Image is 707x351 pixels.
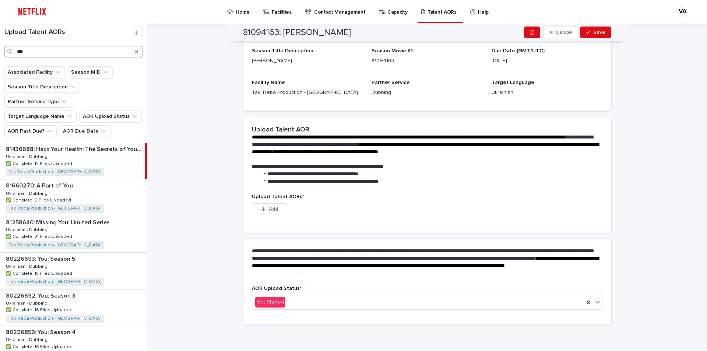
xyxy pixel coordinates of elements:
[543,27,578,38] button: Cancel
[6,233,74,239] p: ✅ Complete: 21 Files Uploaded
[492,48,545,53] span: Due Date (GMT/UTC)
[4,46,143,57] input: Search
[372,80,410,85] span: Partner Service
[80,110,142,122] button: AOR Upload Status
[372,48,413,53] span: Season Movie ID
[6,226,49,233] p: Ukrainian - Dubbing
[6,291,77,299] p: 80226692: You: Season 3
[6,270,74,276] p: ✅ Complete: 15 Files Uploaded
[4,66,65,78] button: Associated Facility
[4,96,71,108] button: Partner Service Type
[677,6,689,18] div: VA
[9,206,101,211] a: Tak Treba Production - [GEOGRAPHIC_DATA]
[252,203,287,215] button: Add
[60,125,111,137] button: AOR Due Date
[372,57,482,65] p: 81094163
[492,80,534,85] span: Target Language
[15,4,50,19] img: ifQbXi3ZQGMSEF7WDB7W
[4,110,77,122] button: Target Language Name
[6,160,74,166] p: ✅ Complete: 12 Files Uploaded
[252,89,363,96] p: Tak Treba Production - [GEOGRAPHIC_DATA]
[492,57,602,65] p: [DATE]
[593,30,605,35] span: Save
[6,327,77,336] p: 80226859: You: Season 4
[6,306,74,313] p: ✅ Complete: 16 Files Uploaded
[580,27,611,38] button: Save
[68,66,113,78] button: Season MID
[9,243,101,248] a: Tak Treba Production - [GEOGRAPHIC_DATA]
[492,89,602,96] p: Ukrainian
[6,181,74,189] p: 81660270: A Part of You
[9,316,101,321] a: Tak Treba Production - [GEOGRAPHIC_DATA]
[6,254,77,263] p: 80226693: You: Season 5
[252,57,363,65] p: [PERSON_NAME]
[6,299,49,306] p: Ukrainian - Dubbing
[252,194,304,199] span: Upload Talent AORs
[372,89,482,96] p: Dubbing
[9,169,101,175] a: Tak Treba Production - [GEOGRAPHIC_DATA]
[4,81,80,93] button: Season Title Description
[556,30,572,35] span: Cancel
[6,196,73,203] p: ✅ Complete: 8 Files Uploaded
[252,286,302,291] span: AOR Upload Status
[252,80,285,85] span: Facility Name
[6,190,49,196] p: Ukrainian - Dubbing
[6,144,144,153] p: 81436688: Hack Your Health: The Secrets of Your Gut
[4,28,131,36] h1: Upload Talent AORs
[6,336,49,343] p: Ukrainian - Dubbing
[255,297,285,308] div: Not Started
[243,27,351,38] h2: 81094163: [PERSON_NAME]
[6,218,111,226] p: 81258640: Missing You: Limited Series
[4,125,57,137] button: AOR Past Due?
[252,126,309,134] h2: Upload Talent AOR
[6,343,74,350] p: ✅ Complete: 16 Files Uploaded
[269,207,278,212] span: Add
[9,279,101,284] a: Tak Treba Production - [GEOGRAPHIC_DATA]
[6,263,49,269] p: Ukrainian - Dubbing
[252,48,313,53] span: Season Title Description
[6,153,49,159] p: Ukrainian - Dubbing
